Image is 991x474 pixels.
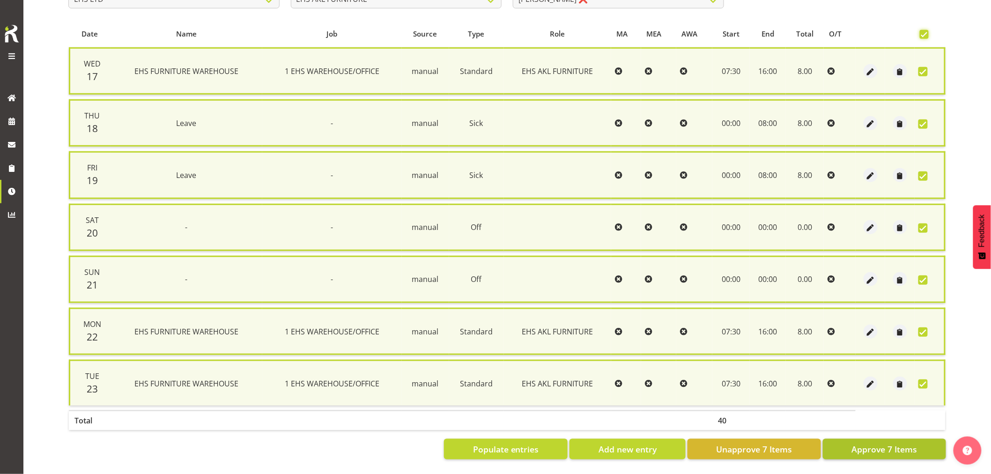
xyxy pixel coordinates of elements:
span: manual [412,378,439,389]
span: 23 [87,382,98,395]
td: 00:00 [712,256,750,303]
span: Feedback [978,215,986,247]
td: 8.00 [786,151,824,199]
button: Feedback - Show survey [973,205,991,269]
span: End [762,29,774,39]
td: 00:00 [712,204,750,251]
td: 07:30 [712,308,750,355]
button: Approve 7 Items [823,439,946,459]
td: 0.00 [786,256,824,303]
span: - [185,222,188,232]
span: Name [176,29,197,39]
span: manual [412,66,439,76]
td: 00:00 [712,151,750,199]
span: Sat [86,215,99,225]
img: Rosterit icon logo [2,23,21,44]
td: 08:00 [750,151,785,199]
span: manual [412,170,439,180]
span: 1 EHS WAREHOUSE/OFFICE [285,66,379,76]
span: Mon [83,319,101,329]
span: MEA [646,29,661,39]
span: Role [550,29,565,39]
span: Leave [177,170,197,180]
span: Thu [84,111,100,121]
span: - [331,274,333,284]
span: EHS AKL FURNITURE [522,66,593,76]
span: 17 [87,70,98,83]
span: Sun [84,267,100,277]
td: 07:30 [712,47,750,95]
span: Wed [84,59,101,69]
span: 20 [87,226,98,239]
th: 40 [712,410,750,430]
span: 22 [87,330,98,343]
span: O/T [829,29,842,39]
td: 00:00 [750,256,785,303]
td: Standard [449,360,504,406]
td: 0.00 [786,204,824,251]
span: MA [617,29,628,39]
span: 19 [87,174,98,187]
span: manual [412,274,439,284]
span: - [185,274,188,284]
span: AWA [681,29,697,39]
th: Total [69,410,111,430]
button: Add new entry [569,439,685,459]
span: 1 EHS WAREHOUSE/OFFICE [285,326,379,337]
span: Job [327,29,338,39]
span: Tue [85,371,99,381]
span: Source [414,29,437,39]
span: manual [412,222,439,232]
td: Sick [449,99,504,147]
span: Type [468,29,485,39]
td: 00:00 [712,99,750,147]
span: manual [412,326,439,337]
td: Off [449,256,504,303]
span: Date [81,29,98,39]
td: 8.00 [786,99,824,147]
span: Unapprove 7 Items [716,443,792,455]
span: Populate entries [473,443,539,455]
td: Standard [449,308,504,355]
span: Fri [87,163,97,173]
td: 00:00 [750,204,785,251]
td: 8.00 [786,47,824,95]
td: 8.00 [786,308,824,355]
img: help-xxl-2.png [963,446,972,455]
span: EHS FURNITURE WAREHOUSE [134,378,238,389]
span: Leave [177,118,197,128]
span: 1 EHS WAREHOUSE/OFFICE [285,378,379,389]
span: - [331,170,333,180]
td: Standard [449,47,504,95]
span: manual [412,118,439,128]
span: Add new entry [599,443,657,455]
span: EHS FURNITURE WAREHOUSE [134,66,238,76]
span: Start [723,29,740,39]
span: - [331,222,333,232]
button: Populate entries [444,439,568,459]
span: - [331,118,333,128]
span: 21 [87,278,98,291]
td: 08:00 [750,99,785,147]
td: Sick [449,151,504,199]
span: Approve 7 Items [851,443,917,455]
td: 07:30 [712,360,750,406]
span: EHS AKL FURNITURE [522,326,593,337]
span: EHS FURNITURE WAREHOUSE [134,326,238,337]
span: Total [796,29,814,39]
td: 16:00 [750,308,785,355]
td: 8.00 [786,360,824,406]
span: EHS AKL FURNITURE [522,378,593,389]
span: 18 [87,122,98,135]
td: 16:00 [750,360,785,406]
td: 16:00 [750,47,785,95]
td: Off [449,204,504,251]
button: Unapprove 7 Items [688,439,821,459]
